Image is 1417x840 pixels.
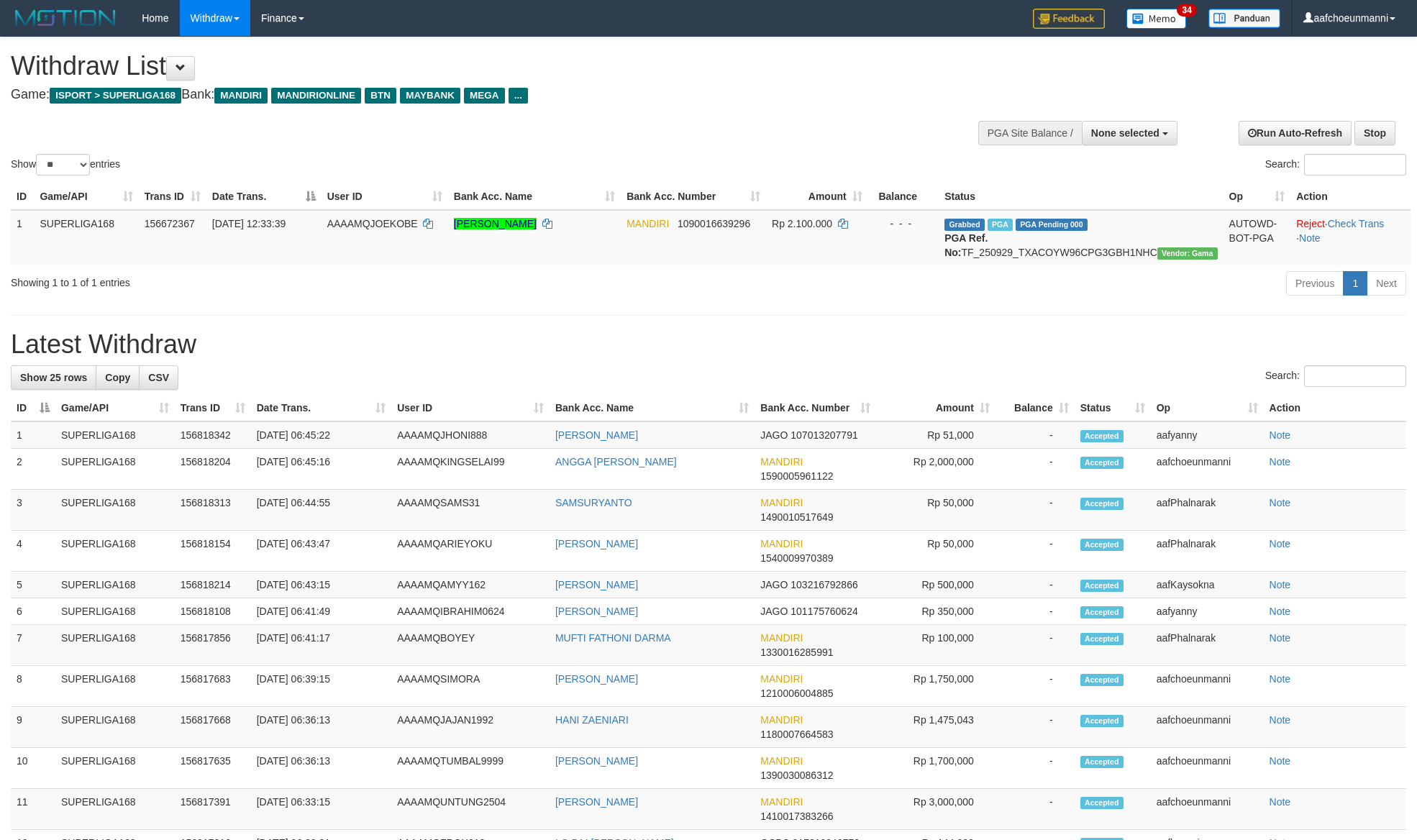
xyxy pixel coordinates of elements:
[55,598,175,625] td: SUPERLIGA168
[464,88,505,104] span: MEGA
[550,395,755,421] th: Bank Acc. Name: activate to sort column ascending
[790,429,857,441] span: Copy 107013207791 to clipboard
[1270,755,1291,767] a: Note
[175,490,251,531] td: 156818313
[760,552,833,564] span: Copy 1540009970389 to clipboard
[1299,232,1321,244] a: Note
[55,421,175,449] td: SUPERLIGA168
[760,606,788,617] span: JAGO
[251,707,391,748] td: [DATE] 06:36:13
[1080,715,1124,727] span: Accepted
[1151,666,1264,707] td: aafchoeunmanni
[391,789,550,830] td: AAAAMQUNTUNG2504
[1224,183,1291,210] th: Op: activate to sort column ascending
[1126,9,1187,29] img: Button%20Memo.svg
[555,673,638,685] a: [PERSON_NAME]
[1082,121,1177,145] button: None selected
[55,449,175,490] td: SUPERLIGA168
[212,218,286,229] span: [DATE] 12:33:39
[678,218,750,229] span: Copy 1090016639296 to clipboard
[621,183,766,210] th: Bank Acc. Number: activate to sort column ascending
[555,579,638,590] a: [PERSON_NAME]
[995,707,1075,748] td: -
[1270,673,1291,685] a: Note
[105,372,130,383] span: Copy
[175,625,251,666] td: 156817856
[1080,674,1124,686] span: Accepted
[55,490,175,531] td: SUPERLIGA168
[760,729,833,740] span: Copy 1180007664583 to clipboard
[1080,498,1124,510] span: Accepted
[995,572,1075,598] td: -
[55,748,175,789] td: SUPERLIGA168
[555,714,629,726] a: HANI ZAENIARI
[995,531,1075,572] td: -
[391,531,550,572] td: AAAAMQARIEYOKU
[876,449,995,490] td: Rp 2,000,000
[11,210,34,265] td: 1
[1367,271,1406,296] a: Next
[874,216,933,231] div: - - -
[876,748,995,789] td: Rp 1,700,000
[1265,365,1406,387] label: Search:
[1080,430,1124,442] span: Accepted
[876,531,995,572] td: Rp 50,000
[1151,531,1264,572] td: aafPhalnarak
[555,456,677,467] a: ANGGA [PERSON_NAME]
[55,625,175,666] td: SUPERLIGA168
[1286,271,1344,296] a: Previous
[995,449,1075,490] td: -
[1151,572,1264,598] td: aafKaysokna
[391,748,550,789] td: AAAAMQTUMBAL9999
[55,572,175,598] td: SUPERLIGA168
[1354,121,1395,145] a: Stop
[214,88,268,104] span: MANDIRI
[876,490,995,531] td: Rp 50,000
[1080,756,1124,768] span: Accepted
[555,497,632,508] a: SAMSURYANTO
[1270,429,1291,441] a: Note
[175,449,251,490] td: 156818204
[391,666,550,707] td: AAAAMQSIMORA
[876,625,995,666] td: Rp 100,000
[1270,456,1291,467] a: Note
[251,449,391,490] td: [DATE] 06:45:16
[1264,395,1406,421] th: Action
[11,330,1406,359] h1: Latest Withdraw
[1304,365,1406,387] input: Search:
[251,572,391,598] td: [DATE] 06:43:15
[454,218,537,229] a: [PERSON_NAME]
[251,598,391,625] td: [DATE] 06:41:49
[1270,796,1291,808] a: Note
[944,219,985,231] span: Grabbed
[760,456,803,467] span: MANDIRI
[55,789,175,830] td: SUPERLIGA168
[772,218,832,229] span: Rp 2.100.000
[1270,579,1291,590] a: Note
[1208,9,1280,28] img: panduan.png
[11,270,580,290] div: Showing 1 to 1 of 1 entries
[876,598,995,625] td: Rp 350,000
[760,632,803,644] span: MANDIRI
[1080,633,1124,645] span: Accepted
[876,789,995,830] td: Rp 3,000,000
[1265,154,1406,175] label: Search:
[760,796,803,808] span: MANDIRI
[448,183,621,210] th: Bank Acc. Name: activate to sort column ascending
[139,183,206,210] th: Trans ID: activate to sort column ascending
[1151,421,1264,449] td: aafyanny
[1151,395,1264,421] th: Op: activate to sort column ascending
[11,625,55,666] td: 7
[391,421,550,449] td: AAAAMQJHONI888
[391,572,550,598] td: AAAAMQAMYY162
[175,572,251,598] td: 156818214
[939,210,1223,265] td: TF_250929_TXACOYW96CPG3GBH1NHC
[11,395,55,421] th: ID: activate to sort column descending
[1304,154,1406,175] input: Search:
[11,365,96,390] a: Show 25 rows
[1151,625,1264,666] td: aafPhalnarak
[760,511,833,523] span: Copy 1490010517649 to clipboard
[34,210,138,265] td: SUPERLIGA168
[978,121,1082,145] div: PGA Site Balance /
[1151,707,1264,748] td: aafchoeunmanni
